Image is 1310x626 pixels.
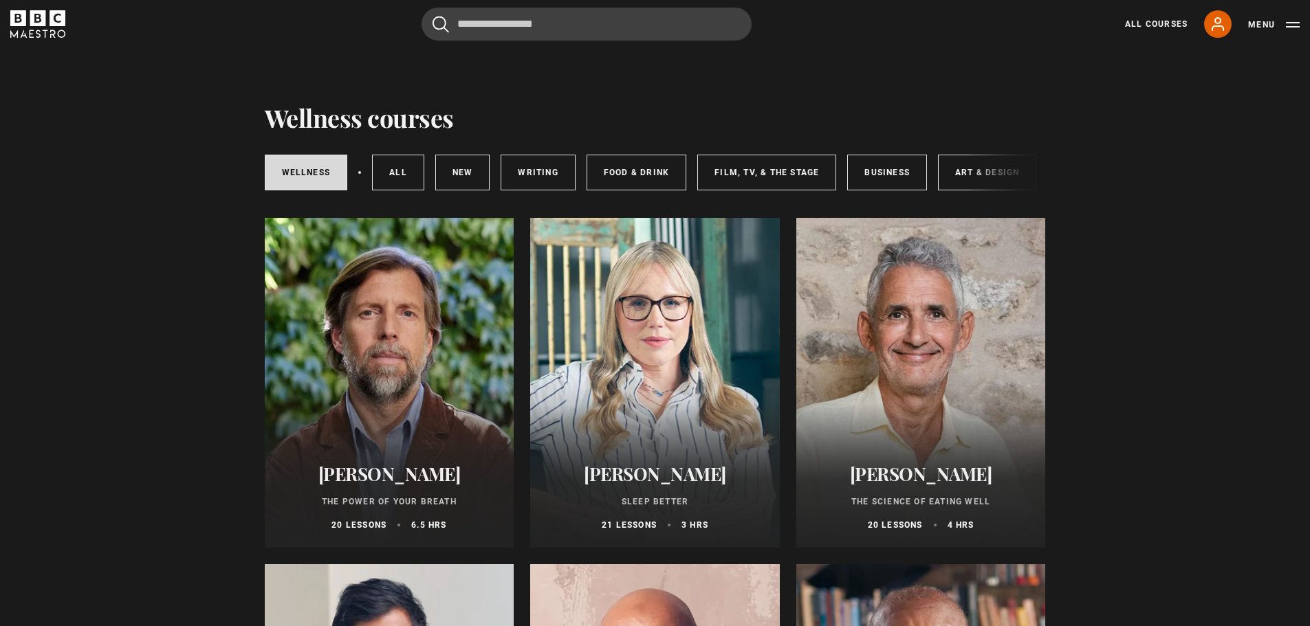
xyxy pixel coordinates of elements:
[602,519,657,531] p: 21 lessons
[411,519,446,531] p: 6.5 hrs
[422,8,752,41] input: Search
[813,495,1029,508] p: The Science of Eating Well
[813,463,1029,484] h2: [PERSON_NAME]
[435,155,490,190] a: New
[948,519,974,531] p: 4 hrs
[547,495,763,508] p: Sleep Better
[501,155,575,190] a: Writing
[847,155,927,190] a: Business
[10,10,65,38] svg: BBC Maestro
[530,218,780,548] a: [PERSON_NAME] Sleep Better 21 lessons 3 hrs
[1125,18,1188,30] a: All Courses
[265,155,348,190] a: Wellness
[433,16,449,33] button: Submit the search query
[1248,18,1300,32] button: Toggle navigation
[587,155,686,190] a: Food & Drink
[938,155,1036,190] a: Art & Design
[265,103,454,132] h1: Wellness courses
[331,519,386,531] p: 20 lessons
[372,155,424,190] a: All
[697,155,836,190] a: Film, TV, & The Stage
[547,463,763,484] h2: [PERSON_NAME]
[868,519,923,531] p: 20 lessons
[681,519,708,531] p: 3 hrs
[796,218,1046,548] a: [PERSON_NAME] The Science of Eating Well 20 lessons 4 hrs
[265,218,514,548] a: [PERSON_NAME] The Power of Your Breath 20 lessons 6.5 hrs
[281,495,498,508] p: The Power of Your Breath
[281,463,498,484] h2: [PERSON_NAME]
